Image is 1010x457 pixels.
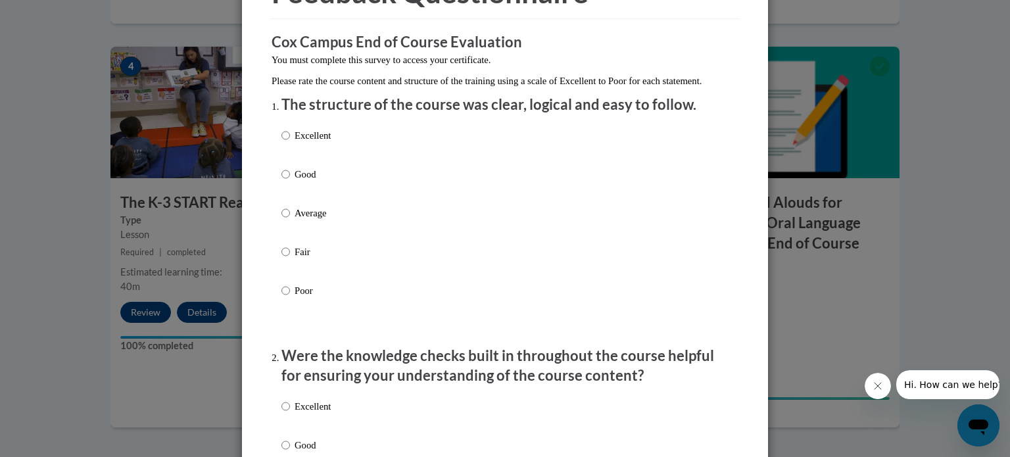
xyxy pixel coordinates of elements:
p: Were the knowledge checks built in throughout the course helpful for ensuring your understanding ... [281,346,729,387]
p: The structure of the course was clear, logical and easy to follow. [281,95,729,115]
input: Average [281,206,290,220]
p: Good [295,438,331,452]
input: Fair [281,245,290,259]
span: Hi. How can we help? [8,9,107,20]
input: Excellent [281,399,290,414]
input: Good [281,438,290,452]
iframe: Close message [865,373,891,399]
p: Poor [295,283,331,298]
input: Poor [281,283,290,298]
p: Excellent [295,399,331,414]
input: Good [281,167,290,181]
p: Excellent [295,128,331,143]
p: Good [295,167,331,181]
input: Excellent [281,128,290,143]
p: Fair [295,245,331,259]
h3: Cox Campus End of Course Evaluation [272,32,738,53]
iframe: Message from company [896,370,999,399]
p: You must complete this survey to access your certificate. [272,53,738,67]
p: Please rate the course content and structure of the training using a scale of Excellent to Poor f... [272,74,738,88]
p: Average [295,206,331,220]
